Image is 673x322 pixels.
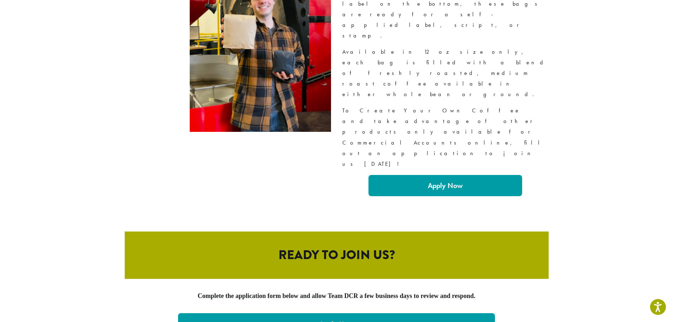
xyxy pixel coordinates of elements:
[368,175,523,197] a: Apply Now
[342,105,549,169] p: To Create Your Own Coffee and take advantage of other products only available for Commercial Acco...
[125,292,549,300] h5: Complete the application form below and allow Team DCR a few business days to review and respond.
[125,232,549,279] h2: Ready to Join Us?
[428,181,463,190] strong: Apply Now
[342,47,549,100] p: Available in 12 oz size only, each bag is filled with a blend of freshly roasted, medium roast co...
